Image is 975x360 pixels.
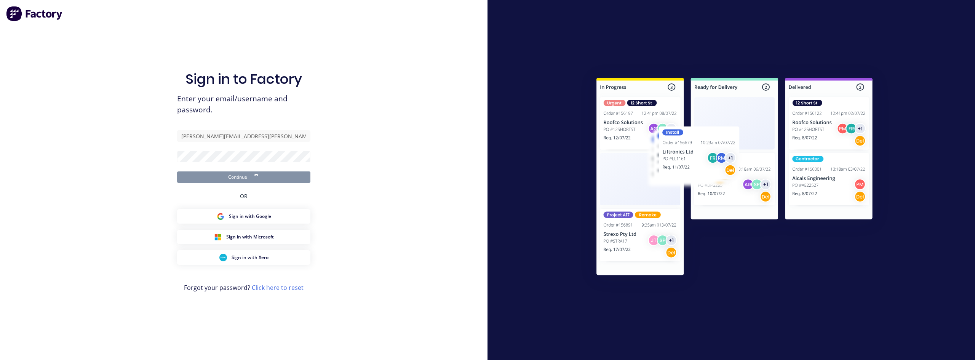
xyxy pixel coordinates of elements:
[185,71,302,87] h1: Sign in to Factory
[184,283,304,292] span: Forgot your password?
[177,250,310,265] button: Xero Sign inSign in with Xero
[214,233,222,241] img: Microsoft Sign in
[6,6,63,21] img: Factory
[229,213,271,220] span: Sign in with Google
[177,230,310,244] button: Microsoft Sign inSign in with Microsoft
[217,213,224,220] img: Google Sign in
[580,62,889,293] img: Sign in
[232,254,269,261] span: Sign in with Xero
[240,183,248,209] div: OR
[252,283,304,292] a: Click here to reset
[177,171,310,183] button: Continue
[177,209,310,224] button: Google Sign inSign in with Google
[219,254,227,261] img: Xero Sign in
[177,93,310,115] span: Enter your email/username and password.
[177,130,310,142] input: Email/Username
[226,234,274,240] span: Sign in with Microsoft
